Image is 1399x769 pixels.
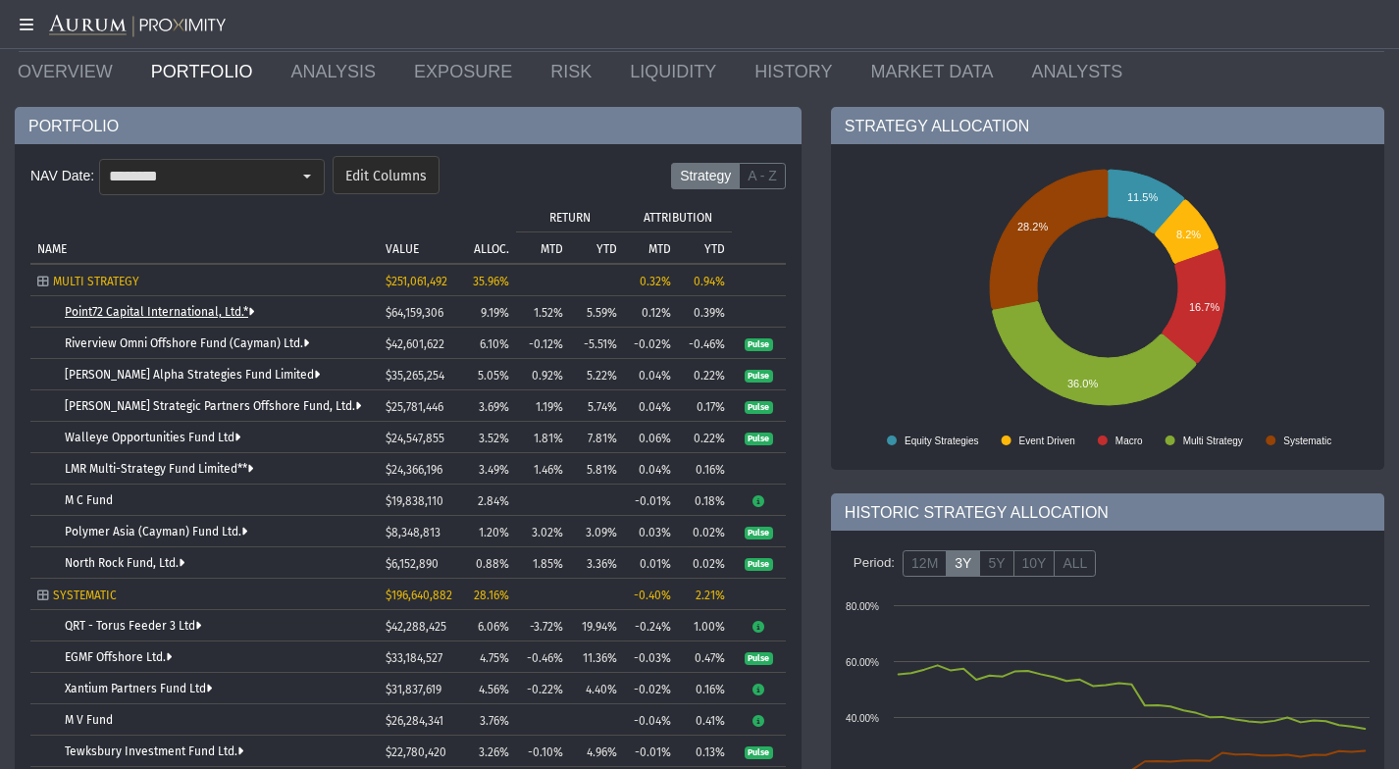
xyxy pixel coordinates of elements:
[624,704,678,736] td: -0.04%
[379,200,452,263] td: Column VALUE
[53,589,117,602] span: SYSTEMATIC
[685,589,725,602] div: 2.21%
[516,516,570,547] td: 3.02%
[136,52,277,91] a: PORTFOLIO
[516,328,570,359] td: -0.12%
[474,589,509,602] span: 28.16%
[65,462,253,476] a: LMR Multi-Strategy Fund Limited**
[549,211,591,225] p: RETURN
[678,328,732,359] td: -0.46%
[745,527,773,540] span: Pulse
[644,211,712,225] p: ATTRIBUTION
[624,736,678,767] td: -0.01%
[386,369,444,383] span: $35,265,254
[479,432,509,445] span: 3.52%
[624,328,678,359] td: -0.02%
[386,242,419,256] p: VALUE
[745,746,773,760] span: Pulse
[1054,550,1096,578] label: ALL
[386,651,442,665] span: $33,184,527
[1127,191,1158,203] text: 11.5%
[846,713,879,724] text: 40.00%
[452,200,516,263] td: Column ALLOC.
[65,650,172,664] a: EGMF Offshore Ltd.
[30,159,99,193] div: NAV Date:
[570,359,624,390] td: 5.22%
[473,275,509,288] span: 35.96%
[65,399,361,413] a: [PERSON_NAME] Strategic Partners Offshore Fund, Ltd.
[1283,436,1331,446] text: Systematic
[624,610,678,641] td: -0.24%
[624,390,678,422] td: 0.04%
[678,453,732,485] td: 0.16%
[745,558,773,572] span: Pulse
[516,610,570,641] td: -3.72%
[516,296,570,328] td: 1.52%
[570,296,624,328] td: 5.59%
[745,401,773,415] span: Pulse
[516,547,570,579] td: 1.85%
[1018,436,1074,446] text: Event Driven
[516,422,570,453] td: 1.81%
[479,526,509,539] span: 1.20%
[65,368,320,382] a: [PERSON_NAME] Alpha Strategies Fund Limited
[480,651,509,665] span: 4.75%
[648,242,671,256] p: MTD
[276,52,399,91] a: ANALYSIS
[739,163,786,190] label: A - Z
[678,547,732,579] td: 0.02%
[479,463,509,477] span: 3.49%
[624,516,678,547] td: 0.03%
[479,400,509,414] span: 3.69%
[631,275,671,288] div: 0.32%
[846,601,879,612] text: 80.00%
[596,242,617,256] p: YTD
[15,107,802,144] div: PORTFOLIO
[624,673,678,704] td: -0.02%
[570,453,624,485] td: 5.81%
[570,547,624,579] td: 3.36%
[678,641,732,673] td: 0.47%
[678,736,732,767] td: 0.13%
[624,547,678,579] td: 0.01%
[386,400,443,414] span: $25,781,446
[624,485,678,516] td: -0.01%
[745,336,773,350] a: Pulse
[478,494,509,508] span: 2.84%
[685,275,725,288] div: 0.94%
[624,453,678,485] td: 0.04%
[478,620,509,634] span: 6.06%
[386,589,452,602] span: $196,640,882
[479,683,509,696] span: 4.56%
[386,494,443,508] span: $19,838,110
[624,641,678,673] td: -0.03%
[1013,550,1056,578] label: 10Y
[745,744,773,758] a: Pulse
[65,336,309,350] a: Riverview Omni Offshore Fund (Cayman) Ltd.
[1189,301,1219,313] text: 16.7%
[745,338,773,352] span: Pulse
[570,610,624,641] td: 19.94%
[516,673,570,704] td: -0.22%
[37,242,67,256] p: NAME
[831,493,1384,531] div: HISTORIC STRATEGY ALLOCATION
[678,296,732,328] td: 0.39%
[570,736,624,767] td: 4.96%
[65,744,243,758] a: Tewksbury Investment Fund Ltd.
[480,714,509,728] span: 3.76%
[570,328,624,359] td: -5.51%
[386,714,443,728] span: $26,284,341
[624,296,678,328] td: 0.12%
[65,525,247,538] a: Polymer Asia (Cayman) Fund Ltd.
[516,453,570,485] td: 1.46%
[516,359,570,390] td: 0.92%
[745,556,773,570] a: Pulse
[480,337,509,351] span: 6.10%
[65,556,184,570] a: North Rock Fund, Ltd.
[905,436,979,446] text: Equity Strategies
[536,52,615,91] a: RISK
[386,557,439,571] span: $6,152,890
[570,231,624,263] td: Column YTD
[979,550,1013,578] label: 5Y
[386,526,440,539] span: $8,348,813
